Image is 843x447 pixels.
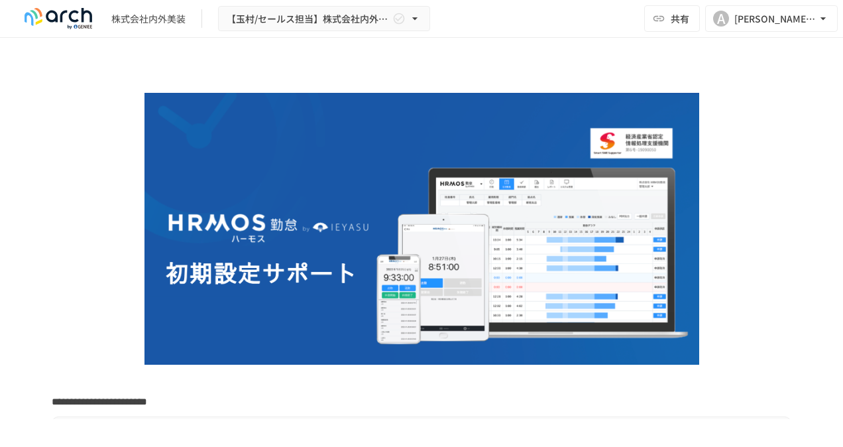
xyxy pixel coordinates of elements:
[671,11,689,26] span: 共有
[705,5,838,32] button: A[PERSON_NAME][EMAIL_ADDRESS][DOMAIN_NAME]
[713,11,729,27] div: A
[644,5,700,32] button: 共有
[734,11,816,27] div: [PERSON_NAME][EMAIL_ADDRESS][DOMAIN_NAME]
[227,11,390,27] span: 【玉村/セールス担当】株式会社内外美装様_初期設定サポート
[218,6,430,32] button: 【玉村/セールス担当】株式会社内外美装様_初期設定サポート
[144,93,699,365] img: GdztLVQAPnGLORo409ZpmnRQckwtTrMz8aHIKJZF2AQ
[111,12,186,26] div: 株式会社内外美装
[16,8,101,29] img: logo-default@2x-9cf2c760.svg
